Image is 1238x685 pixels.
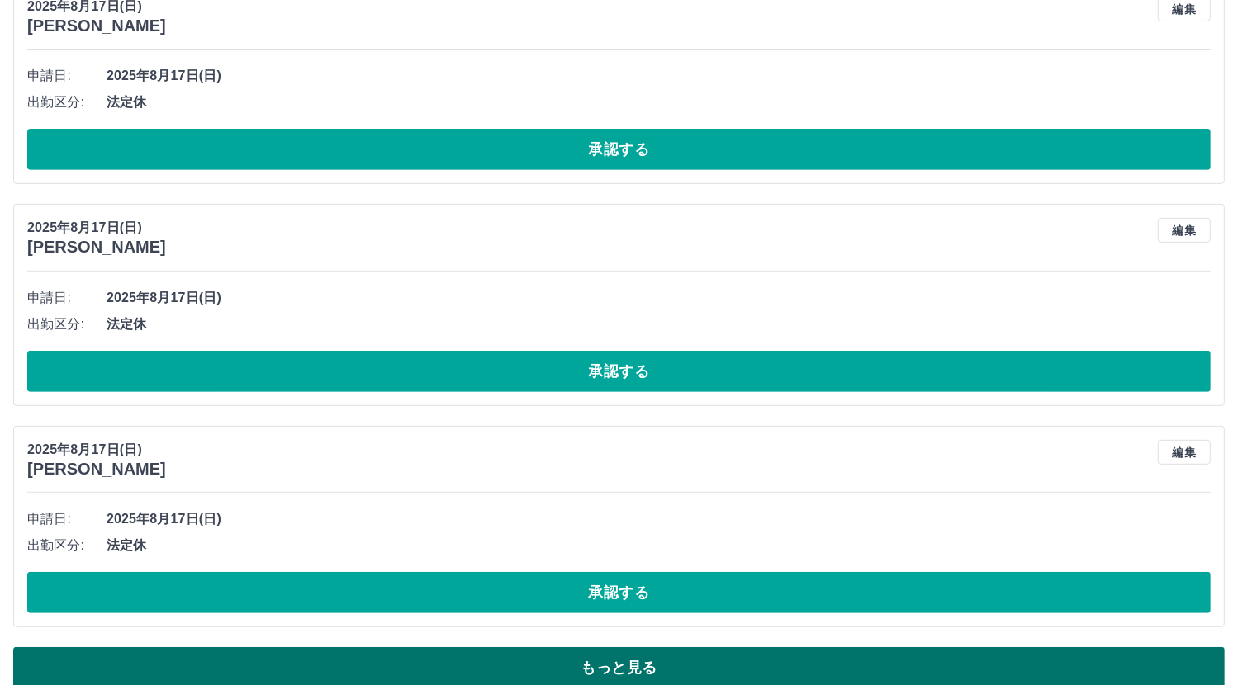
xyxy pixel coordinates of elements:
[27,440,166,460] p: 2025年8月17日(日)
[27,460,166,479] h3: [PERSON_NAME]
[1158,440,1211,465] button: 編集
[27,314,107,334] span: 出勤区分:
[27,351,1211,392] button: 承認する
[27,288,107,308] span: 申請日:
[107,536,1211,555] span: 法定休
[107,92,1211,112] span: 法定休
[107,66,1211,86] span: 2025年8月17日(日)
[27,572,1211,613] button: 承認する
[27,509,107,529] span: 申請日:
[107,288,1211,308] span: 2025年8月17日(日)
[27,17,166,35] h3: [PERSON_NAME]
[27,536,107,555] span: 出勤区分:
[107,314,1211,334] span: 法定休
[27,218,166,238] p: 2025年8月17日(日)
[27,129,1211,170] button: 承認する
[27,66,107,86] span: 申請日:
[1158,218,1211,243] button: 編集
[27,92,107,112] span: 出勤区分:
[27,238,166,257] h3: [PERSON_NAME]
[107,509,1211,529] span: 2025年8月17日(日)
